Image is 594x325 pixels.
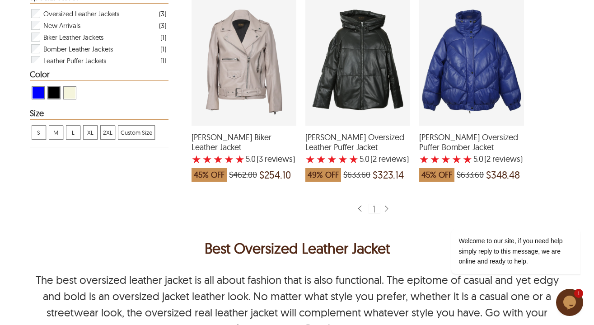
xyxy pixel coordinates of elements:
div: Filter Oversized Leather Jackets Oversized Leather Jackets [30,8,167,19]
div: Heading Filter Oversized Leather Jackets by Size [30,109,169,120]
label: 2 rating [202,155,212,164]
div: View Custom Size Oversized Leather Jackets [118,125,155,140]
label: 5 rating [235,155,245,164]
label: 2 rating [316,155,326,164]
span: 2XL [101,126,115,139]
div: ( 1 ) [160,43,166,55]
span: Lisa Oversized Puffer Bomber Jacket [419,132,524,152]
div: Heading Filter Oversized Leather Jackets by Color [30,70,169,81]
div: View XL Oversized Leather Jackets [83,125,98,140]
div: Filter Leather Puffer Jackets Oversized Leather Jackets [30,55,167,66]
label: 5.0 [246,155,256,164]
label: 1 rating [419,155,429,164]
label: 4 rating [224,155,234,164]
label: 1 rating [192,155,201,164]
a: Sasha Oversized Leather Puffer Jacket with a 5 Star Rating 2 Product Review which was at a price ... [305,120,410,186]
span: Bomber Leather Jackets [43,43,113,55]
span: $254.10 [259,170,291,179]
span: (3 [257,155,263,164]
span: Nora Belted Biker Leather Jacket [192,132,296,152]
iframe: chat widget [422,147,585,284]
iframe: chat widget [556,289,585,316]
span: $633.60 [343,170,370,179]
div: ( 3 ) [159,8,166,19]
span: reviews [377,155,407,164]
div: View 2XL Oversized Leather Jackets [100,125,115,140]
div: Filter New Arrivals Oversized Leather Jackets [30,19,167,31]
div: ( 1 ) [160,32,166,43]
div: View L Oversized Leather Jackets [66,125,80,140]
span: S [32,126,46,139]
span: 45% OFF [192,168,227,182]
img: sprite-icon [356,205,363,213]
span: (2 [370,155,377,164]
span: L [66,126,80,139]
span: Oversized Leather Jackets [43,8,119,19]
div: View Beige Oversized Leather Jackets [63,86,76,99]
span: Biker Leather Jackets [43,31,103,43]
img: sprite-icon [383,205,390,213]
div: 1 [369,204,380,214]
label: 3 rating [327,155,337,164]
span: reviews [263,155,293,164]
span: M [49,126,63,139]
label: 1 rating [305,155,315,164]
label: 5 rating [349,155,359,164]
span: Custom Size [118,126,154,139]
span: 49% OFF [305,168,341,182]
span: New Arrivals [43,19,80,31]
span: XL [84,126,97,139]
span: $462.00 [229,170,257,179]
div: ( 1 ) [160,55,166,66]
span: Sasha Oversized Leather Puffer Jacket [305,132,410,152]
h1: Best Oversized Leather Jacket [30,237,565,259]
div: View S Oversized Leather Jackets [32,125,46,140]
label: 5.0 [360,155,369,164]
label: 3 rating [213,155,223,164]
span: Leather Puffer Jackets [43,55,106,66]
div: Filter Biker Leather Jackets Oversized Leather Jackets [30,31,167,43]
a: Nora Belted Biker Leather Jacket with a 5 Star Rating 3 Product Review which was at a price of $4... [192,120,296,186]
div: View M Oversized Leather Jackets [49,125,63,140]
label: 4 rating [338,155,348,164]
div: View Black Oversized Leather Jackets [47,86,61,99]
div: View Blue Oversized Leather Jackets [32,86,45,99]
span: $323.14 [373,170,404,179]
div: Filter Bomber Leather Jackets Oversized Leather Jackets [30,43,167,55]
span: 45% OFF [419,168,454,182]
span: ) [257,155,295,164]
a: Lisa Oversized Puffer Bomber Jacket with a 5 Star Rating 2 Product Review which was at a price of... [419,120,524,186]
div: ( 3 ) [159,20,166,31]
span: ) [370,155,409,164]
